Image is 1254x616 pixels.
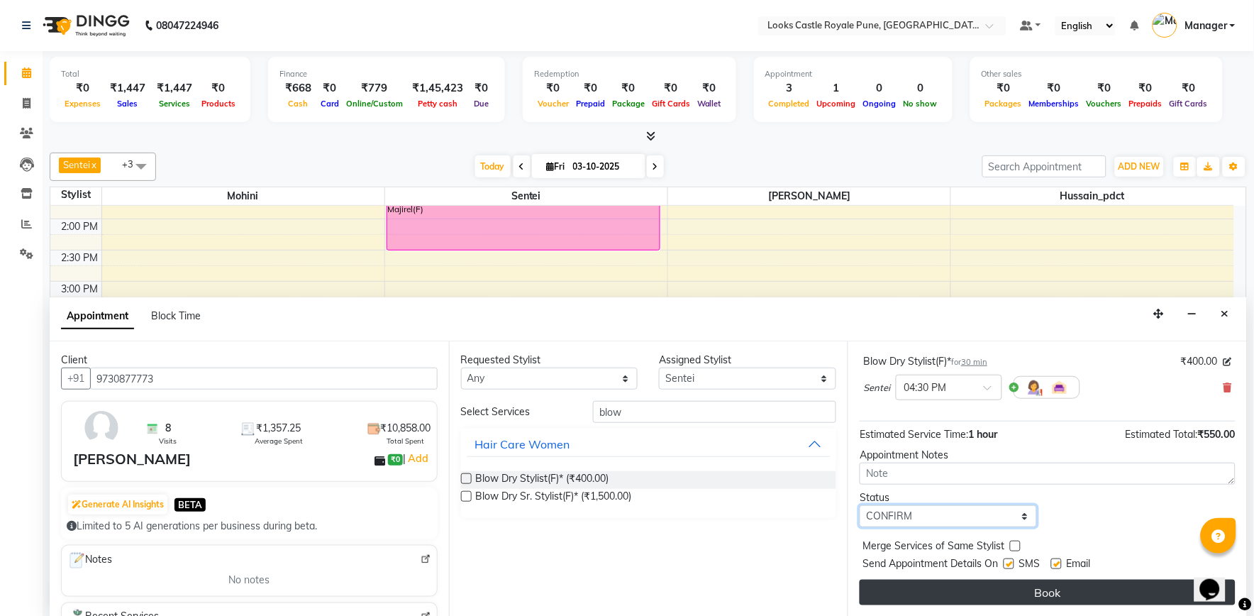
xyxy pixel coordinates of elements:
div: ₹0 [572,80,609,97]
div: 0 [860,80,900,97]
span: Voucher [534,99,572,109]
div: Appointment [765,68,941,80]
span: Estimated Service Time: [860,428,968,441]
small: for [951,357,987,367]
div: Assigned Stylist [659,353,836,368]
div: Status [860,490,1037,505]
div: 1 [814,80,860,97]
span: Gift Cards [1166,99,1211,109]
span: Ongoing [860,99,900,109]
div: Total [61,68,239,80]
div: Select Services [450,405,583,419]
span: Total Spent [387,436,425,446]
span: 1 hour [968,428,997,441]
span: Block Time [151,309,201,322]
span: Gift Cards [648,99,694,109]
div: ₹779 [343,80,406,97]
a: Add [406,450,431,467]
span: Hussain_pdct [951,187,1234,205]
button: +91 [61,368,91,390]
div: 3:00 PM [59,282,101,297]
span: Services [155,99,194,109]
span: BETA [174,498,206,512]
span: Sentei [385,187,667,205]
span: Packages [982,99,1026,109]
span: Petty cash [414,99,461,109]
span: ₹10,858.00 [381,421,431,436]
span: Sales [114,99,142,109]
input: Search Appointment [982,155,1106,177]
div: Redemption [534,68,725,80]
span: Completed [765,99,814,109]
img: Interior.png [1051,379,1068,396]
span: Memberships [1026,99,1083,109]
div: ₹0 [61,80,104,97]
span: Sentei [63,159,90,170]
img: avatar [81,407,122,449]
div: ₹0 [1026,80,1083,97]
button: Close [1215,303,1236,325]
iframe: chat widget [1194,559,1240,602]
div: ₹0 [1166,80,1211,97]
span: Prepaids [1126,99,1166,109]
button: ADD NEW [1115,157,1164,177]
span: Cash [285,99,312,109]
div: [PERSON_NAME], TK04, 01:30 PM-02:30 PM, Roots Touchup Majirel(F) [387,189,660,250]
div: ₹1,45,423 [406,80,469,97]
div: 3 [765,80,814,97]
span: Blow Dry Stylist(F)* (₹400.00) [476,471,609,489]
span: Send Appointment Details On [862,556,998,574]
span: Average Spent [255,436,303,446]
span: Blow Dry Sr. Stylist(F)* (₹1,500.00) [476,489,632,507]
div: Appointment Notes [860,448,1236,463]
span: [PERSON_NAME] [668,187,950,205]
div: [PERSON_NAME] [73,449,191,470]
span: Today [475,155,511,177]
div: ₹0 [469,80,494,97]
span: 8 [165,421,171,436]
a: x [90,159,96,170]
span: Expenses [61,99,104,109]
span: Vouchers [1083,99,1126,109]
span: 30 min [961,357,987,367]
div: ₹0 [534,80,572,97]
div: ₹0 [317,80,343,97]
div: 0 [900,80,941,97]
span: Visits [159,436,177,446]
span: ₹0 [388,454,403,466]
span: Notes [67,551,112,570]
span: Prepaid [572,99,609,109]
span: Merge Services of Same Stylist [862,539,1004,556]
span: Upcoming [814,99,860,109]
div: ₹0 [982,80,1026,97]
div: Hair Care Women [475,436,570,453]
img: Hairdresser.png [1026,379,1043,396]
div: ₹0 [648,80,694,97]
span: +3 [122,158,144,170]
span: ₹1,357.25 [256,421,301,436]
span: Online/Custom [343,99,406,109]
button: Generate AI Insights [68,495,167,515]
div: ₹668 [279,80,317,97]
div: Limited to 5 AI generations per business during beta. [67,519,432,534]
span: Email [1066,556,1090,574]
span: Card [317,99,343,109]
div: ₹0 [609,80,648,97]
div: Stylist [50,187,101,202]
span: Appointment [61,304,134,329]
span: ₹550.00 [1198,428,1236,441]
span: ₹400.00 [1181,354,1218,369]
span: Wallet [694,99,725,109]
div: 2:30 PM [59,251,101,265]
div: ₹0 [198,80,239,97]
div: Finance [279,68,494,80]
div: ₹0 [1083,80,1126,97]
div: Requested Stylist [461,353,638,368]
span: ADD NEW [1119,161,1160,172]
span: | [403,450,431,467]
i: Edit price [1224,358,1232,366]
input: Search by Name/Mobile/Email/Code [90,368,438,390]
span: No notes [228,573,270,588]
button: Book [860,580,1236,605]
span: Sentei [863,381,890,395]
